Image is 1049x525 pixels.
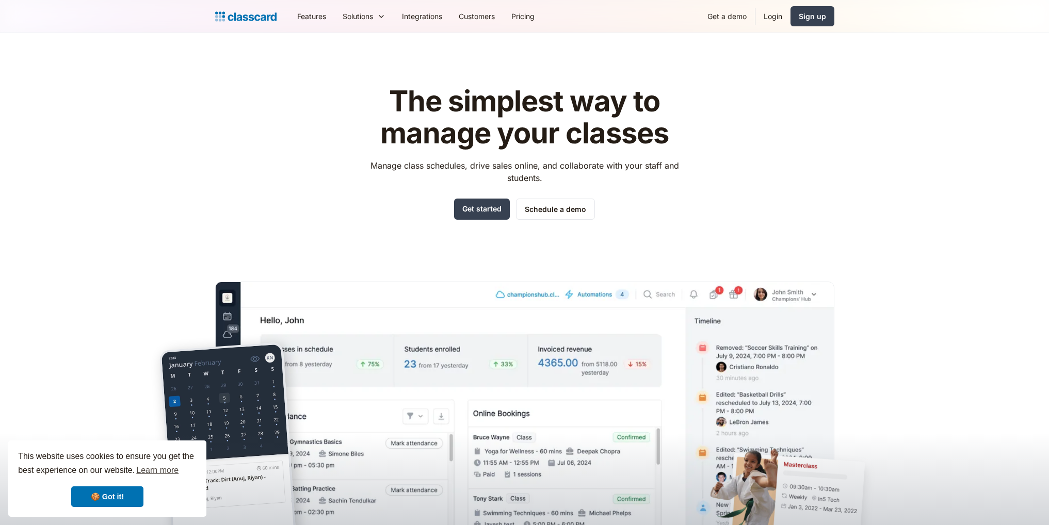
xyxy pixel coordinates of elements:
[699,5,755,28] a: Get a demo
[454,199,510,220] a: Get started
[790,6,834,26] a: Sign up
[289,5,334,28] a: Features
[215,9,277,24] a: home
[361,159,688,184] p: Manage class schedules, drive sales online, and collaborate with your staff and students.
[516,199,595,220] a: Schedule a demo
[71,486,143,507] a: dismiss cookie message
[135,463,180,478] a: learn more about cookies
[450,5,503,28] a: Customers
[343,11,373,22] div: Solutions
[394,5,450,28] a: Integrations
[18,450,197,478] span: This website uses cookies to ensure you get the best experience on our website.
[503,5,543,28] a: Pricing
[755,5,790,28] a: Login
[334,5,394,28] div: Solutions
[799,11,826,22] div: Sign up
[8,440,206,517] div: cookieconsent
[361,86,688,149] h1: The simplest way to manage your classes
